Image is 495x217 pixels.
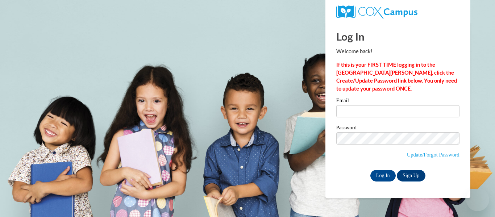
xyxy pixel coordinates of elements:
[336,98,459,105] label: Email
[336,5,417,18] img: COX Campus
[407,152,459,158] a: Update/Forgot Password
[397,170,425,181] a: Sign Up
[370,170,396,181] input: Log In
[336,62,457,92] strong: If this is your FIRST TIME logging in to the [GEOGRAPHIC_DATA][PERSON_NAME], click the Create/Upd...
[336,125,459,132] label: Password
[466,188,489,211] iframe: Button to launch messaging window
[336,47,459,55] p: Welcome back!
[336,5,459,18] a: COX Campus
[336,29,459,44] h1: Log In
